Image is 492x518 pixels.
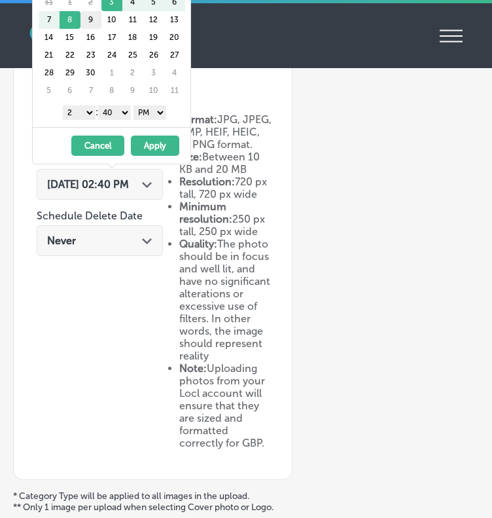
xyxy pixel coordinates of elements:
[39,64,60,82] td: 28
[179,362,273,449] li: Uploading photos from your Locl account will ensure that they are sized and formatted correctly f...
[164,82,185,100] td: 11
[39,29,60,46] td: 14
[164,29,185,46] td: 20
[37,210,143,222] label: Schedule Delete Date
[143,64,164,82] td: 3
[164,11,185,29] td: 13
[80,29,101,46] td: 16
[143,11,164,29] td: 12
[179,362,207,375] strong: Note:
[101,29,122,46] td: 17
[60,46,80,64] td: 22
[122,29,143,46] td: 18
[101,64,122,82] td: 1
[122,46,143,64] td: 25
[179,113,273,151] li: JPG, JPEG, BMP, HEIF, HEIC, or PNG format.
[80,11,101,29] td: 9
[71,136,124,156] button: Cancel
[60,29,80,46] td: 15
[29,24,101,48] img: fda3e92497d09a02dc62c9cd864e3231.png
[179,151,273,176] li: Between 10 KB and 20 MB
[164,46,185,64] td: 27
[39,46,60,64] td: 21
[122,64,143,82] td: 2
[47,178,129,191] span: [DATE] 02:40 PM
[122,11,143,29] td: 11
[47,234,76,247] span: Never
[179,238,273,362] li: The photo should be in focus and well lit, and have no significant alterations or excessive use o...
[39,11,60,29] td: 7
[143,29,164,46] td: 19
[80,46,101,64] td: 23
[60,11,80,29] td: 8
[80,64,101,82] td: 30
[60,64,80,82] td: 29
[101,82,122,100] td: 8
[13,490,479,513] p: * Category Type will be applied to all images in the upload. ** Only 1 image per upload when sele...
[101,11,122,29] td: 10
[179,238,217,250] strong: Quality:
[122,82,143,100] td: 9
[39,82,60,100] td: 5
[60,82,80,100] td: 6
[179,200,232,225] strong: Minimum resolution:
[179,113,217,126] strong: Format:
[38,102,190,122] div: :
[143,46,164,64] td: 26
[179,200,273,238] li: 250 px tall, 250 px wide
[131,136,179,156] button: Apply
[164,64,185,82] td: 4
[80,82,101,100] td: 7
[179,176,235,188] strong: Resolution:
[179,176,273,200] li: 720 px tall, 720 px wide
[143,82,164,100] td: 10
[101,46,122,64] td: 24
